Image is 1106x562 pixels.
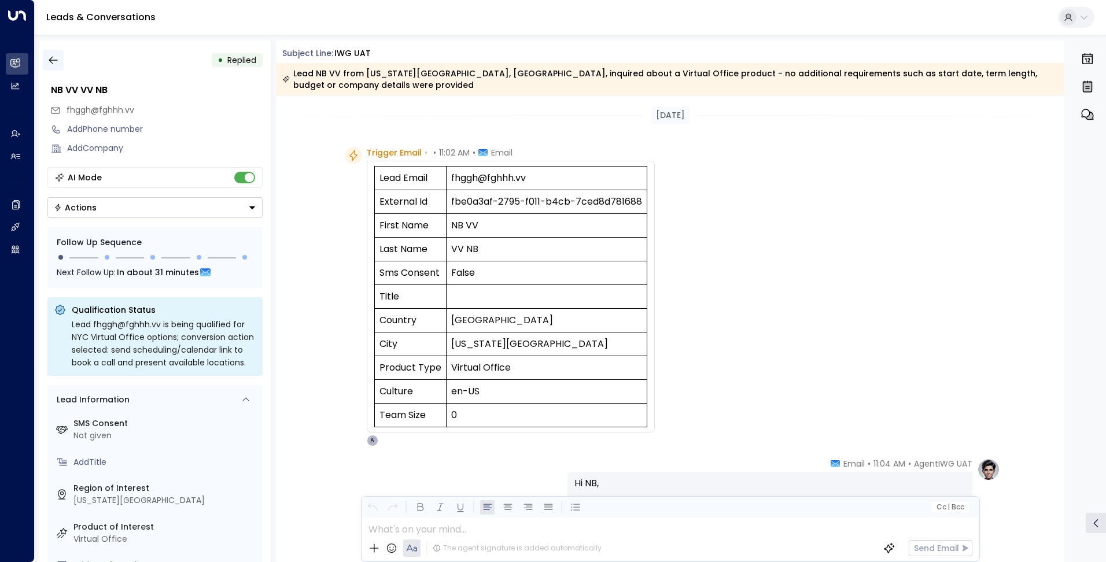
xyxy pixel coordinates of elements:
button: Undo [365,500,379,515]
label: SMS Consent [73,417,258,430]
span: Email [491,147,513,158]
span: | [948,503,950,511]
span: Replied [227,54,256,66]
td: [US_STATE][GEOGRAPHIC_DATA] [446,332,647,356]
span: In about 31 minutes [117,266,199,279]
div: [US_STATE][GEOGRAPHIC_DATA] [73,494,258,506]
div: Next Follow Up: [57,266,253,279]
td: Virtual Office [446,356,647,380]
td: en-US [446,380,647,404]
div: The agent signature is added automatically [433,543,602,553]
div: [DATE] [651,107,690,124]
div: AI Mode [68,172,102,183]
td: 0 [446,404,647,427]
div: AddTitle [73,456,258,468]
span: AgentIWG UAT [914,458,972,469]
label: Product of Interest [73,521,258,533]
span: • [908,458,911,469]
span: 11:04 AM [873,458,905,469]
td: Product Type [374,356,446,380]
div: NB VV VV NB [51,83,263,97]
button: Cc|Bcc [931,502,968,513]
div: IWG UAT [334,47,371,60]
span: Subject Line: [282,47,333,59]
div: Follow Up Sequence [57,236,253,249]
td: Sms Consent [374,261,446,285]
label: Region of Interest [73,482,258,494]
button: Actions [47,197,263,218]
td: First Name [374,214,446,238]
img: profile-logo.png [977,458,1000,481]
div: Actions [54,202,97,213]
td: External Id [374,190,446,214]
div: • [217,50,223,71]
div: Lead NB VV from [US_STATE][GEOGRAPHIC_DATA], [GEOGRAPHIC_DATA], inquired about a Virtual Office p... [282,68,1058,91]
div: Lead fhggh@fghhh.vv is being qualified for NYC Virtual Office options; conversion action selected... [72,318,256,369]
div: Lead Information [53,394,130,406]
span: • [425,147,427,158]
span: fhggh@fghhh.vv [67,104,134,116]
span: • [433,147,436,158]
button: Redo [385,500,400,515]
td: VV NB [446,238,647,261]
span: Trigger Email [367,147,422,158]
td: [GEOGRAPHIC_DATA] [446,309,647,332]
span: Cc Bcc [936,503,964,511]
div: Virtual Office [73,533,258,545]
div: Not given [73,430,258,442]
td: False [446,261,647,285]
td: Team Size [374,404,446,427]
div: Button group with a nested menu [47,197,263,218]
div: AddCompany [67,142,263,154]
td: NB VV [446,214,647,238]
div: A [367,435,378,446]
td: fhggh@fghhh.vv [446,167,647,190]
td: Last Name [374,238,446,261]
td: Lead Email [374,167,446,190]
p: Qualification Status [72,304,256,316]
span: 11:02 AM [439,147,470,158]
span: • [473,147,475,158]
td: Culture [374,380,446,404]
td: City [374,332,446,356]
td: Country [374,309,446,332]
a: Leads & Conversations [46,10,156,24]
td: fbe0a3af-2795-f011-b4cb-7ced8d781688 [446,190,647,214]
span: Email [843,458,865,469]
td: Title [374,285,446,309]
div: AddPhone number [67,123,263,135]
span: • [868,458,871,469]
